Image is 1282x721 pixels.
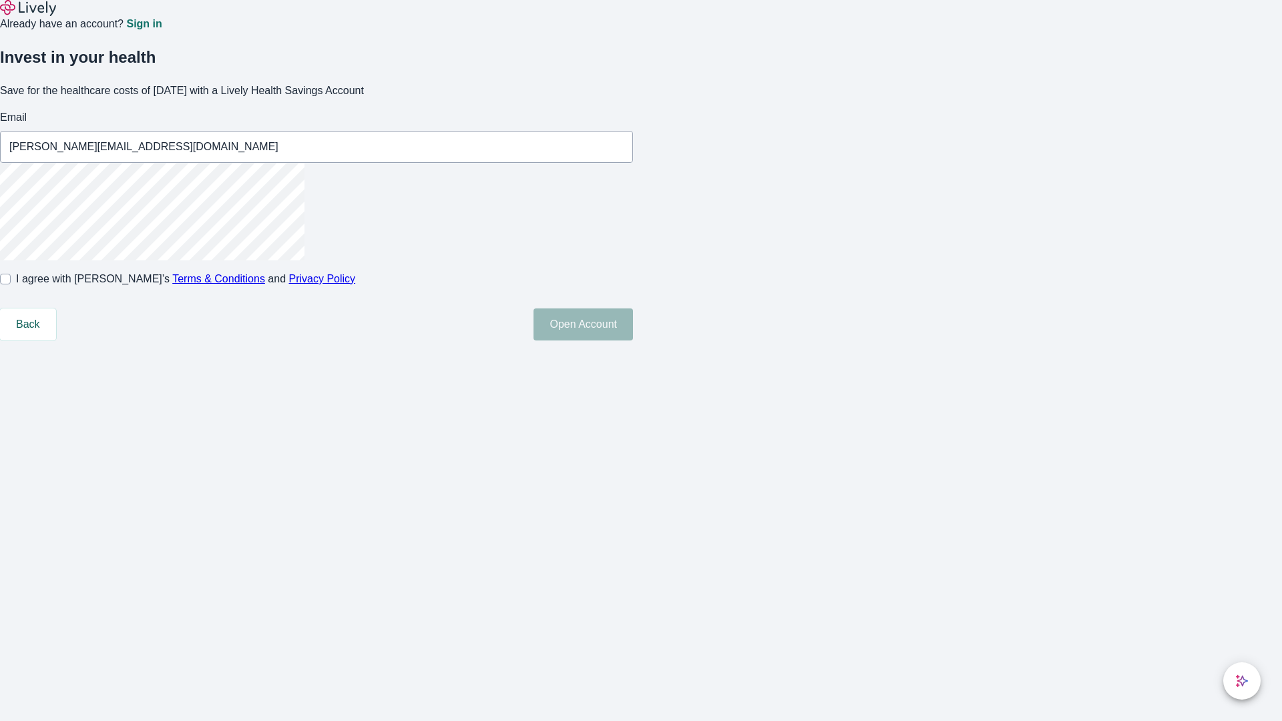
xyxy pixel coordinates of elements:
[126,19,162,29] a: Sign in
[289,273,356,284] a: Privacy Policy
[1223,662,1261,700] button: chat
[172,273,265,284] a: Terms & Conditions
[1235,674,1249,688] svg: Lively AI Assistant
[16,271,355,287] span: I agree with [PERSON_NAME]’s and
